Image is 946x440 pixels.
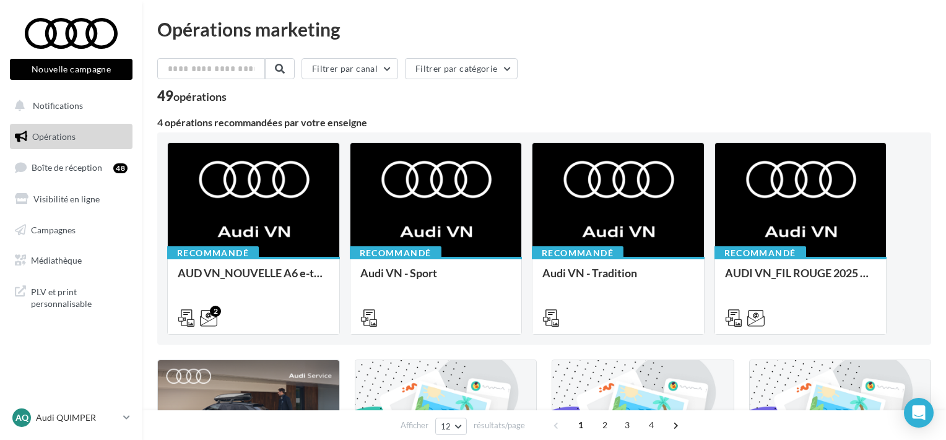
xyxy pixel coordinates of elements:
div: opérations [173,91,227,102]
div: AUDI VN_FIL ROUGE 2025 - A1, Q2, Q3, Q5 et Q4 e-tron [725,267,877,291]
div: 48 [113,163,128,173]
button: Filtrer par canal [302,58,398,79]
a: Boîte de réception48 [7,154,135,181]
a: PLV et print personnalisable [7,278,135,315]
a: Opérations [7,124,135,150]
div: 49 [157,89,227,103]
span: Boîte de réception [32,162,102,173]
div: Recommandé [167,246,259,260]
div: Audi VN - Sport [360,267,512,291]
button: Notifications [7,93,130,119]
span: PLV et print personnalisable [31,283,128,310]
a: Campagnes [7,217,135,243]
span: 3 [617,415,637,435]
button: 12 [435,418,467,435]
span: Afficher [401,420,428,431]
span: AQ [15,412,28,424]
span: Notifications [33,100,83,111]
div: 2 [210,306,221,317]
span: Visibilité en ligne [33,194,100,204]
span: 4 [641,415,661,435]
button: Nouvelle campagne [10,59,132,80]
span: Campagnes [31,224,76,235]
p: Audi QUIMPER [36,412,118,424]
span: Opérations [32,131,76,142]
a: AQ Audi QUIMPER [10,406,132,429]
span: Médiathèque [31,255,82,265]
span: 12 [441,421,451,431]
a: Médiathèque [7,248,135,274]
div: 4 opérations recommandées par votre enseigne [157,118,931,127]
span: 1 [571,415,591,435]
div: Recommandé [532,246,623,260]
div: Open Intercom Messenger [904,398,934,428]
a: Visibilité en ligne [7,186,135,212]
div: AUD VN_NOUVELLE A6 e-tron [178,267,329,291]
button: Filtrer par catégorie [405,58,518,79]
span: 2 [595,415,615,435]
div: Recommandé [350,246,441,260]
div: Opérations marketing [157,20,931,38]
span: résultats/page [474,420,525,431]
div: Audi VN - Tradition [542,267,694,291]
div: Recommandé [714,246,806,260]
